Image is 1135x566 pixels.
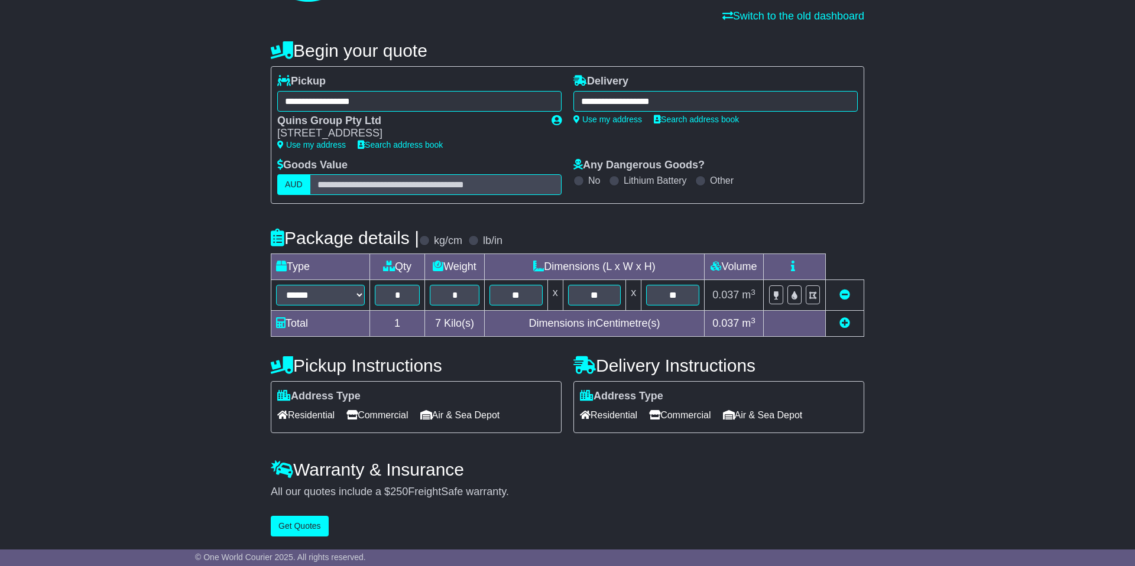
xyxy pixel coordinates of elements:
span: 0.037 [712,317,739,329]
td: Weight [425,254,485,280]
label: No [588,175,600,186]
h4: Delivery Instructions [573,356,864,375]
a: Switch to the old dashboard [722,10,864,22]
td: Volume [704,254,763,280]
label: kg/cm [434,235,462,248]
div: [STREET_ADDRESS] [277,127,540,140]
span: 0.037 [712,289,739,301]
td: x [547,280,563,311]
label: AUD [277,174,310,195]
span: Commercial [649,406,711,424]
a: Remove this item [839,289,850,301]
sup: 3 [751,288,755,297]
label: Lithium Battery [624,175,687,186]
span: m [742,289,755,301]
h4: Warranty & Insurance [271,460,864,479]
label: Pickup [277,75,326,88]
label: Goods Value [277,159,348,172]
td: x [626,280,641,311]
span: 250 [390,486,408,497]
td: Dimensions in Centimetre(s) [484,311,704,337]
label: Delivery [573,75,628,88]
label: lb/in [483,235,502,248]
a: Search address book [654,115,739,124]
button: Get Quotes [271,516,329,536]
h4: Begin your quote [271,41,864,60]
td: 1 [370,311,425,337]
span: Residential [580,406,637,424]
label: Address Type [580,390,663,403]
td: Qty [370,254,425,280]
a: Use my address [277,140,346,149]
span: Air & Sea Depot [723,406,803,424]
span: 7 [435,317,441,329]
span: m [742,317,755,329]
label: Any Dangerous Goods? [573,159,705,172]
sup: 3 [751,316,755,325]
span: Residential [277,406,335,424]
label: Other [710,175,734,186]
td: Kilo(s) [425,311,485,337]
span: Air & Sea Depot [420,406,500,424]
label: Address Type [277,390,361,403]
span: Commercial [346,406,408,424]
td: Dimensions (L x W x H) [484,254,704,280]
div: Quins Group Pty Ltd [277,115,540,128]
a: Add new item [839,317,850,329]
a: Use my address [573,115,642,124]
td: Total [271,311,370,337]
div: All our quotes include a $ FreightSafe warranty. [271,486,864,499]
td: Type [271,254,370,280]
h4: Package details | [271,228,419,248]
h4: Pickup Instructions [271,356,562,375]
a: Search address book [358,140,443,149]
span: © One World Courier 2025. All rights reserved. [195,552,366,562]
